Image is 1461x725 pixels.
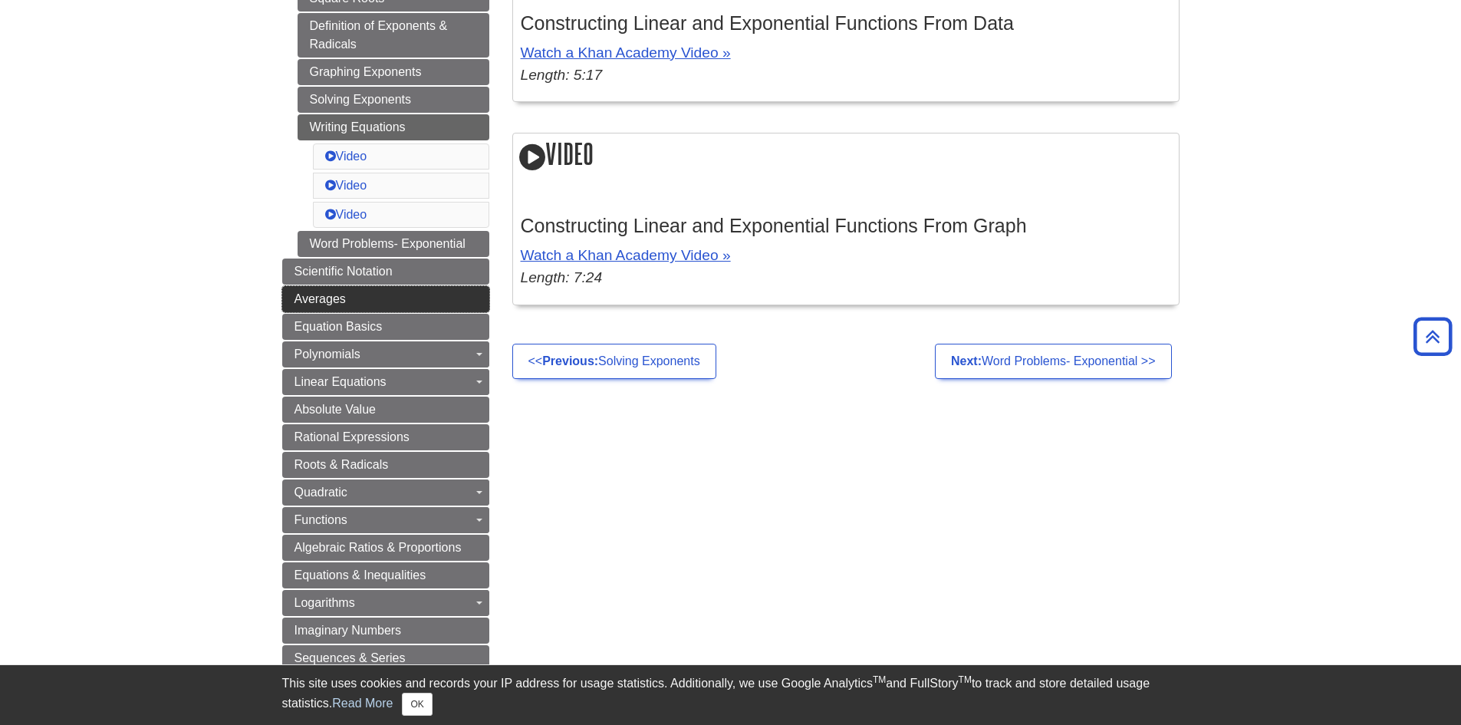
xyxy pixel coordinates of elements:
a: Algebraic Ratios & Proportions [282,535,489,561]
span: Sequences & Series [295,651,406,664]
a: Next:Word Problems- Exponential >> [935,344,1172,379]
a: Writing Equations [298,114,489,140]
span: Equation Basics [295,320,383,333]
a: Quadratic [282,479,489,506]
a: Scientific Notation [282,259,489,285]
a: Logarithms [282,590,489,616]
a: Watch a Khan Academy Video » [521,44,731,61]
em: Length: 5:17 [521,67,603,83]
h3: Constructing Linear and Exponential Functions From Graph [521,215,1171,237]
h2: Video [513,133,1179,177]
span: Rational Expressions [295,430,410,443]
a: Word Problems- Exponential [298,231,489,257]
a: Video [325,179,367,192]
span: Functions [295,513,347,526]
span: Polynomials [295,348,360,361]
em: Length: 7:24 [521,269,603,285]
a: Watch a Khan Academy Video » [521,247,731,263]
strong: Next: [951,354,982,367]
div: This site uses cookies and records your IP address for usage statistics. Additionally, we use Goo... [282,674,1180,716]
strong: Previous: [542,354,598,367]
span: Equations & Inequalities [295,568,426,582]
button: Close [402,693,432,716]
a: Polynomials [282,341,489,367]
span: Scientific Notation [295,265,393,278]
a: Imaginary Numbers [282,618,489,644]
span: Algebraic Ratios & Proportions [295,541,462,554]
a: Linear Equations [282,369,489,395]
a: Video [325,208,367,221]
a: Graphing Exponents [298,59,489,85]
sup: TM [873,674,886,685]
a: Solving Exponents [298,87,489,113]
a: Rational Expressions [282,424,489,450]
a: <<Previous:Solving Exponents [512,344,716,379]
span: Roots & Radicals [295,458,389,471]
span: Logarithms [295,596,355,609]
a: Back to Top [1408,326,1457,347]
a: Equations & Inequalities [282,562,489,588]
a: Definition of Exponents & Radicals [298,13,489,58]
a: Roots & Radicals [282,452,489,478]
span: Absolute Value [295,403,376,416]
span: Linear Equations [295,375,387,388]
span: Quadratic [295,486,347,499]
span: Imaginary Numbers [295,624,402,637]
a: Video [325,150,367,163]
a: Averages [282,286,489,312]
a: Read More [332,697,393,710]
h3: Constructing Linear and Exponential Functions From Data [521,12,1171,35]
a: Equation Basics [282,314,489,340]
a: Absolute Value [282,397,489,423]
sup: TM [959,674,972,685]
a: Functions [282,507,489,533]
span: Averages [295,292,346,305]
a: Sequences & Series [282,645,489,671]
